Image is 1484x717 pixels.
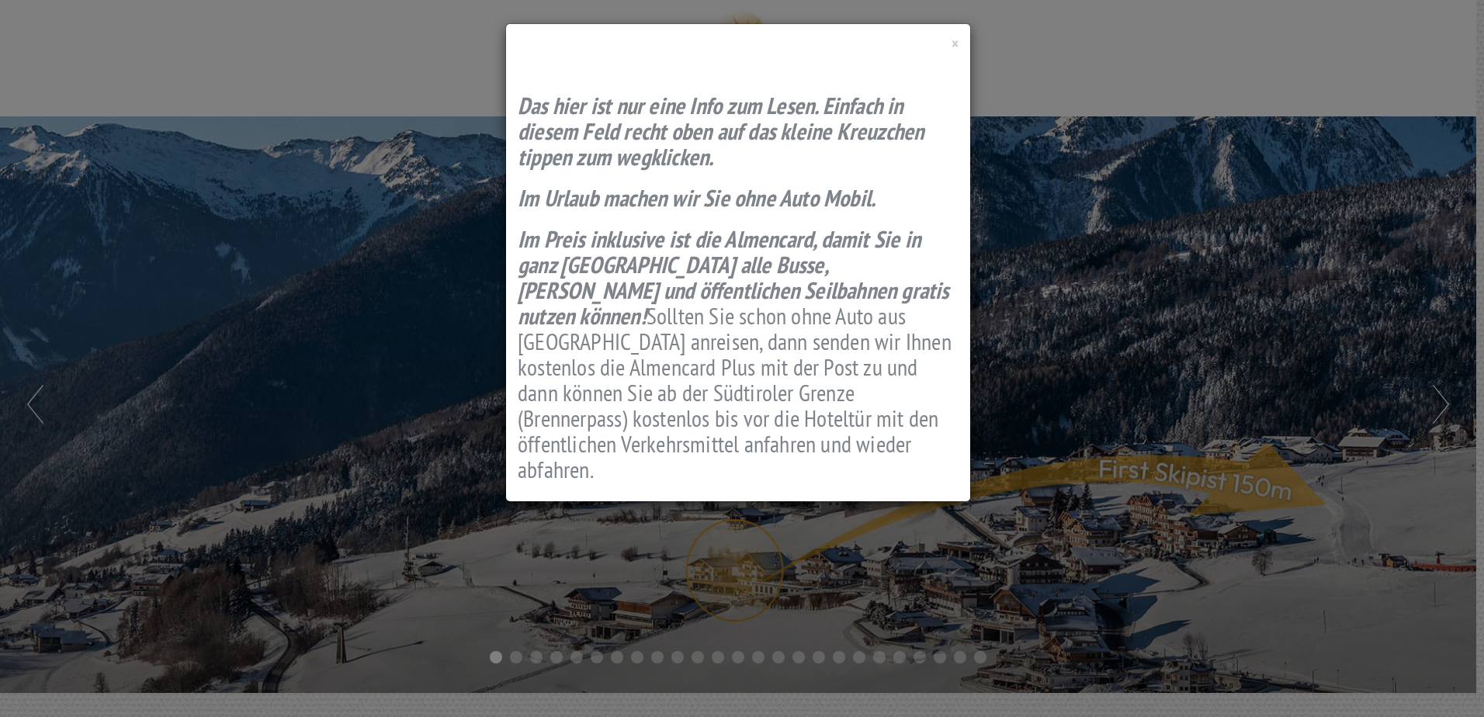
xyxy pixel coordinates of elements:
strong: I [518,223,523,254]
strong: Im Urlaub machen wir Sie ohne Auto Mobil. [518,182,875,213]
span: × [952,33,959,54]
strong: Das hier ist nur eine Info zum Lesen. Einfach in diesem Feld recht oben auf das kleine Kreuzchen ... [518,90,924,171]
h2: Sollten Sie schon ohne Auto aus [GEOGRAPHIC_DATA] anreisen, dann senden wir Ihnen kostenlos die A... [518,226,959,482]
strong: m Preis inklusive ist die Almencard, damit Sie in ganz [GEOGRAPHIC_DATA] alle Busse, [PERSON_NAME... [518,223,949,331]
button: Close [952,36,959,52]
